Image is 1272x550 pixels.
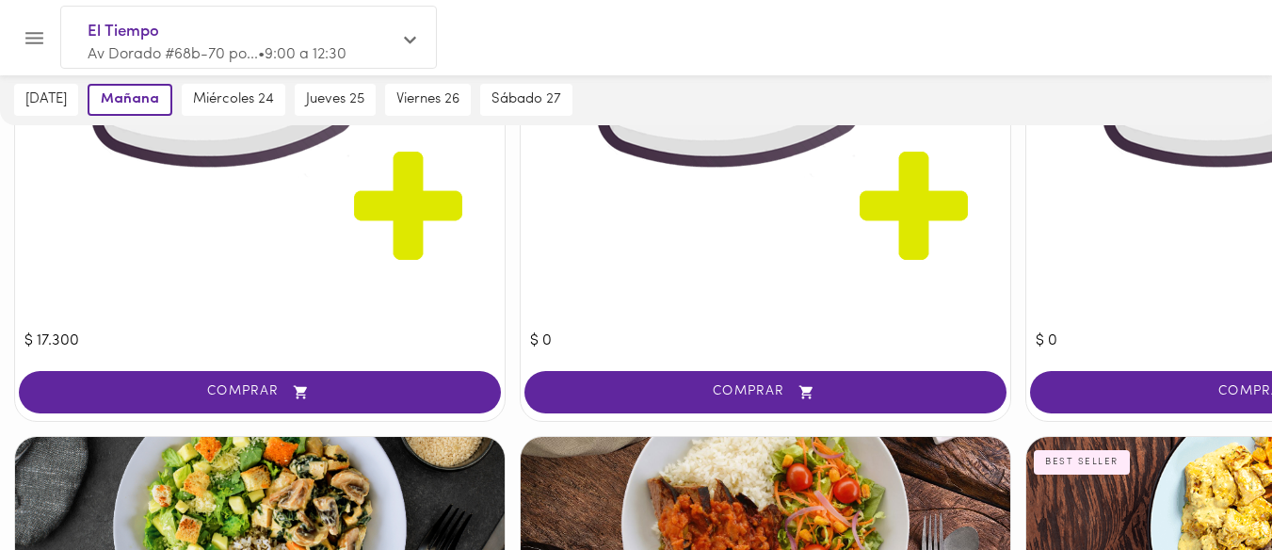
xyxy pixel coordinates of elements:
[396,91,459,108] span: viernes 26
[88,84,172,116] button: mañana
[14,84,78,116] button: [DATE]
[19,371,501,413] button: COMPRAR
[1034,450,1130,475] div: BEST SELLER
[193,91,274,108] span: miércoles 24
[101,91,159,108] span: mañana
[306,91,364,108] span: jueves 25
[88,20,391,44] span: El Tiempo
[548,384,983,400] span: COMPRAR
[385,84,471,116] button: viernes 26
[42,384,477,400] span: COMPRAR
[524,371,1006,413] button: COMPRAR
[25,91,67,108] span: [DATE]
[491,91,561,108] span: sábado 27
[182,84,285,116] button: miércoles 24
[295,84,376,116] button: jueves 25
[88,47,346,62] span: Av Dorado #68b-70 po... • 9:00 a 12:30
[480,84,572,116] button: sábado 27
[11,15,57,61] button: Menu
[1163,441,1253,531] iframe: Messagebird Livechat Widget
